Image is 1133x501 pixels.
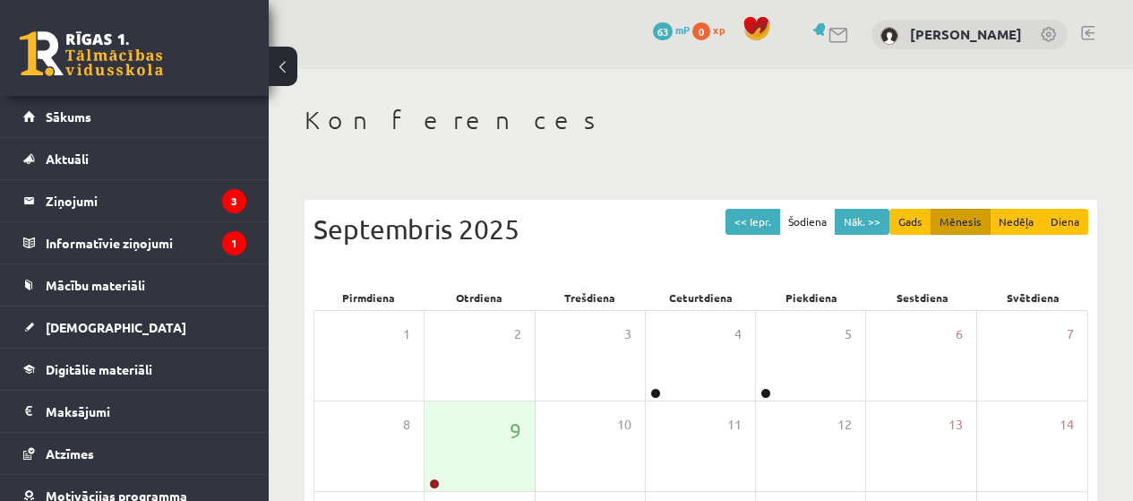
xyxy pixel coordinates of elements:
span: 6 [956,324,963,344]
div: Piekdiena [756,285,867,310]
span: mP [675,22,690,37]
span: 1 [403,324,410,344]
span: [DEMOGRAPHIC_DATA] [46,319,186,335]
button: Mēnesis [931,209,991,235]
a: Ziņojumi3 [23,180,246,221]
span: 5 [845,324,852,344]
span: 11 [727,415,742,435]
div: Sestdiena [867,285,978,310]
a: Maksājumi [23,391,246,432]
a: [PERSON_NAME] [910,25,1022,43]
legend: Ziņojumi [46,180,246,221]
a: Atzīmes [23,433,246,474]
div: Septembris 2025 [313,209,1088,249]
span: Mācību materiāli [46,277,145,293]
button: Diena [1042,209,1088,235]
h1: Konferences [305,105,1097,135]
a: 63 mP [653,22,690,37]
legend: Maksājumi [46,391,246,432]
div: Svētdiena [977,285,1088,310]
span: 9 [510,415,521,445]
span: 10 [617,415,631,435]
legend: Informatīvie ziņojumi [46,222,246,263]
button: Nāk. >> [835,209,889,235]
div: Otrdiena [425,285,536,310]
button: << Iepr. [725,209,780,235]
i: 1 [222,231,246,255]
i: 3 [222,189,246,213]
span: Atzīmes [46,445,94,462]
span: 2 [514,324,521,344]
a: Rīgas 1. Tālmācības vidusskola [20,31,163,76]
a: Mācību materiāli [23,264,246,306]
a: Digitālie materiāli [23,349,246,390]
span: 8 [403,415,410,435]
span: 13 [948,415,963,435]
a: Informatīvie ziņojumi1 [23,222,246,263]
div: Pirmdiena [313,285,425,310]
button: Šodiena [779,209,836,235]
button: Gads [889,209,931,235]
div: Ceturtdiena [646,285,757,310]
span: 63 [653,22,673,40]
button: Nedēļa [990,209,1043,235]
span: 3 [624,324,631,344]
span: 14 [1060,415,1074,435]
span: xp [713,22,725,37]
img: Polīna Pērkone [880,27,898,45]
span: Aktuāli [46,151,89,167]
a: Aktuāli [23,138,246,179]
span: Digitālie materiāli [46,361,152,377]
span: 7 [1067,324,1074,344]
span: 12 [837,415,852,435]
a: [DEMOGRAPHIC_DATA] [23,307,246,348]
span: 0 [692,22,710,40]
a: Sākums [23,96,246,137]
a: 0 xp [692,22,734,37]
div: Trešdiena [535,285,646,310]
span: 4 [734,324,742,344]
span: Sākums [46,108,91,125]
